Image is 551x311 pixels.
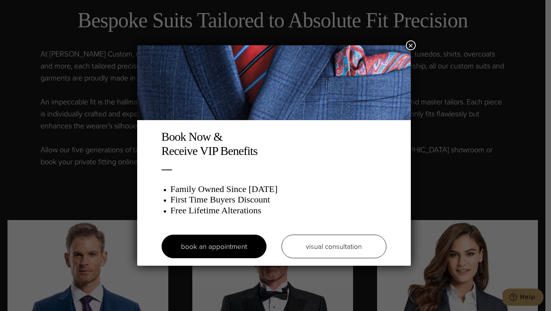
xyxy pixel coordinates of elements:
h3: First Time Buyers Discount [171,194,386,205]
button: Close [406,40,416,50]
a: book an appointment [162,235,267,258]
a: visual consultation [281,235,386,258]
span: Help [17,5,33,12]
h3: Family Owned Since [DATE] [171,184,386,195]
h2: Book Now & Receive VIP Benefits [162,129,386,158]
h3: Free Lifetime Alterations [171,205,386,216]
